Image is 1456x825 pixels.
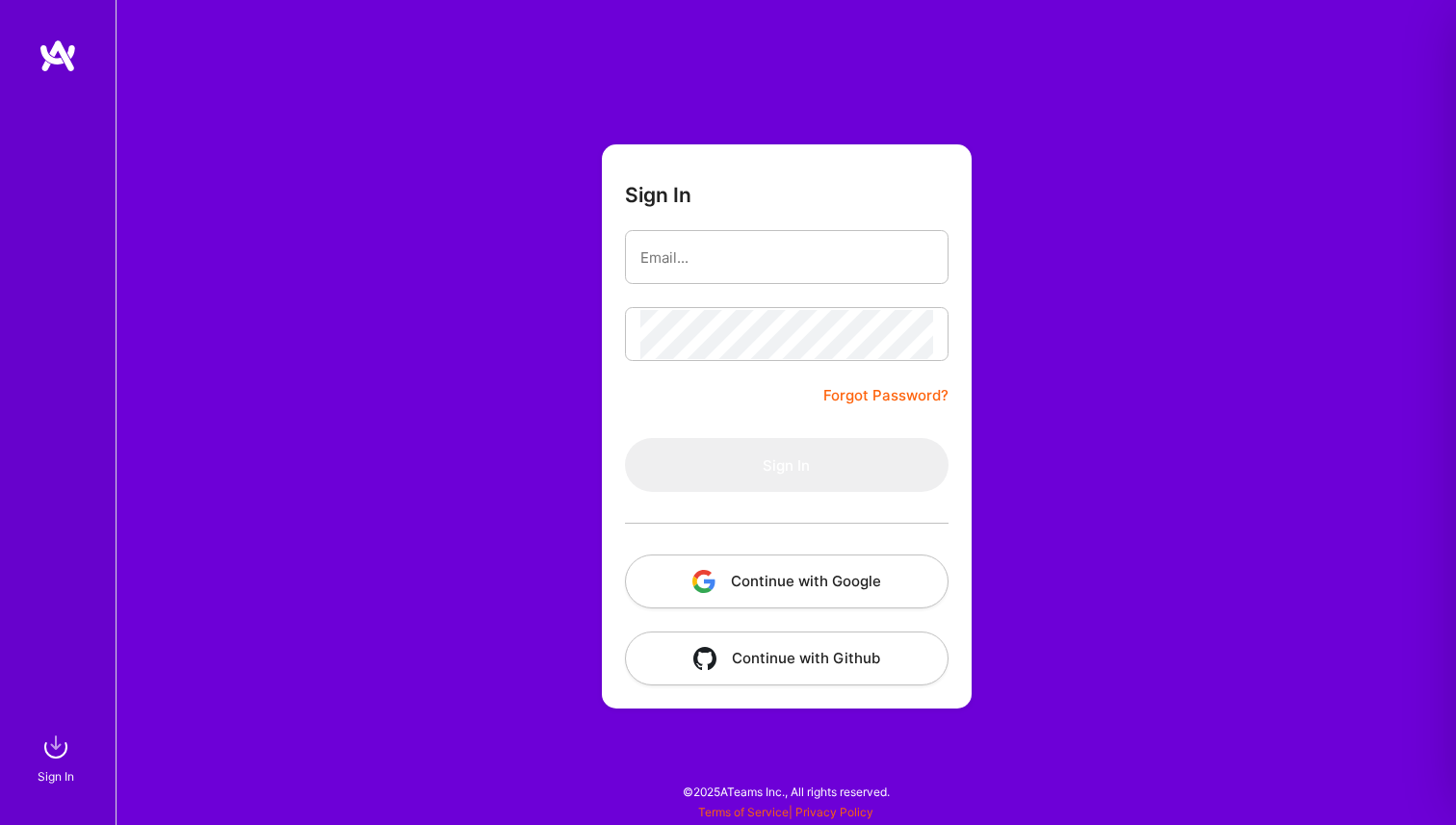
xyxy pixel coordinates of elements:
[37,728,75,766] img: sign in
[625,438,949,492] button: Sign In
[823,384,949,407] a: Forgot Password?
[640,233,933,282] input: Email...
[698,805,789,819] a: Terms of Service
[693,647,716,670] img: icon
[116,767,1456,815] div: © 2025 ATeams Inc., All rights reserved.
[625,632,949,685] button: Continue with Github
[40,728,75,786] a: sign inSign In
[39,39,77,73] img: logo
[625,554,949,608] button: Continue with Google
[692,570,715,593] img: icon
[795,805,873,819] a: Privacy Policy
[625,183,691,207] h3: Sign In
[698,805,873,819] span: |
[38,766,74,786] div: Sign In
